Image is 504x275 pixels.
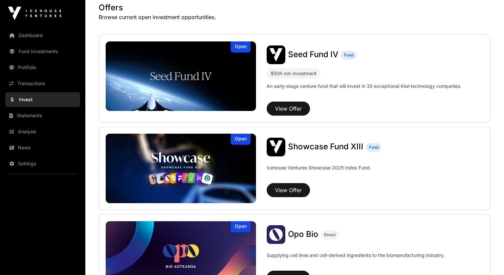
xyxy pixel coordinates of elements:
img: Showcase Fund XIII [267,138,285,156]
p: An early-stage venture fund that will invest in 30 exceptional Kiwi technology companies. [267,83,461,90]
a: Seed Fund IV [288,50,338,59]
span: Opo Bio [288,229,318,239]
img: Seed Fund IV [106,41,256,111]
a: Seed Fund IVOpen [106,41,256,111]
p: Supplying cell lines and cell-derived ingredients to the biomanufacturing industry. [267,252,445,259]
img: Showcase Fund XIII [106,134,256,203]
a: Statements [5,108,80,123]
div: Open [231,221,251,232]
a: Portfolio [5,60,80,75]
a: Opo Bio [288,230,318,239]
div: $50K min investment [267,68,321,79]
span: Showcase Fund XIII [288,142,363,151]
a: Dashboard [5,28,80,43]
a: Transactions [5,76,80,91]
a: News [5,140,80,155]
span: Direct [324,232,336,238]
h1: Offers [99,2,491,13]
span: Fund [369,145,378,150]
button: View Offer [267,183,310,197]
span: Seed Fund IV [288,49,338,59]
a: Invest [5,92,80,107]
a: Analysis [5,124,80,139]
a: Showcase Fund XIIIOpen [106,134,256,203]
iframe: Chat Widget [471,243,504,275]
a: Settings [5,156,80,171]
div: Open [231,41,251,52]
img: Seed Fund IV [267,45,285,64]
img: Icehouse Ventures Logo [8,7,61,20]
div: $50K min investment [271,70,317,78]
p: Icehouse Ventures Showcase 2025 Index Fund. [267,164,371,171]
button: View Offer [267,102,310,116]
a: Showcase Fund XIII [288,143,363,151]
img: Opo Bio [267,225,285,244]
p: Browse current open investment opportunities. [99,13,491,21]
div: Open [231,134,251,145]
span: Fund [344,52,353,58]
a: Fund Investments [5,44,80,59]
